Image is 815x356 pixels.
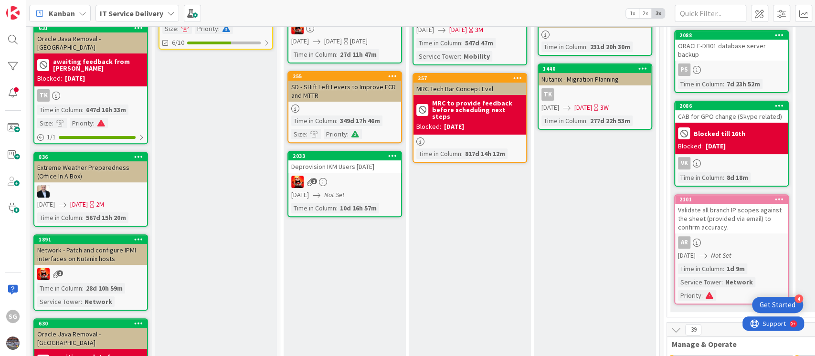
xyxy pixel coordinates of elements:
div: 2101 [675,195,788,204]
div: Open Get Started checklist, remaining modules: 4 [752,297,803,313]
div: Network - Patch and configure IPMI interfaces on Nutanix hosts [34,244,147,265]
div: VN [34,268,147,280]
img: avatar [6,336,20,350]
div: 1440 [539,64,651,73]
div: Priority [324,129,347,139]
div: 9+ [48,4,53,11]
div: 257 [413,74,526,83]
div: 647d 16h 33m [84,105,128,115]
div: Time in Column [678,263,723,274]
div: CAB for GPO change (Skype related) [675,110,788,123]
span: 2 [311,178,317,184]
div: PS [678,63,690,76]
span: [DATE] [449,25,467,35]
div: 2M [96,199,104,209]
div: Time in Column [291,115,336,126]
div: Time in Column [37,283,82,293]
div: Time in Column [678,79,723,89]
div: ORACLE-DB01 database server backup [675,40,788,61]
div: Blocked: [678,141,703,151]
span: Support [20,1,43,13]
div: Network [723,277,755,287]
div: 2033 [288,152,401,160]
div: 1440Nutanix - Migration Planning [539,64,651,85]
input: Quick Filter... [675,5,746,22]
div: Time in Column [37,212,82,223]
img: HO [37,185,50,198]
div: Nutanix - Migration Planning [539,73,651,85]
div: Service Tower [37,296,81,307]
div: [DATE] [350,36,368,46]
div: 28d 10h 59m [84,283,125,293]
span: : [93,118,95,128]
div: TK [539,88,651,101]
div: 631 [39,25,147,31]
div: 27d 11h 47m [338,49,379,60]
div: Validate all branch IP scopes against the sheet (provided via email) to confirm accuracy. [675,204,788,233]
div: MRC Tech Bar Concept Eval [413,83,526,95]
i: Not Set [711,251,731,260]
div: 1d 9m [724,263,747,274]
b: Blocked till 16th [694,130,745,137]
span: : [586,42,588,52]
b: IT Service Delivery [100,9,163,18]
div: 2101 [679,196,788,203]
div: 1891 [39,236,147,243]
span: [DATE] [37,199,55,209]
div: 547d 47m [463,38,496,48]
div: VN [288,176,401,188]
div: Priority [70,118,93,128]
div: 836 [39,154,147,160]
div: Time in Column [291,49,336,60]
div: PS [675,63,788,76]
img: VN [291,22,304,34]
span: 1x [626,9,639,18]
span: : [82,105,84,115]
div: 8d 18m [724,172,751,183]
div: 2033 [293,153,401,159]
div: Time in Column [37,105,82,115]
div: HO [34,185,147,198]
div: VN [288,22,401,34]
span: 1 / 1 [47,132,56,142]
div: 817d 14h 12m [463,148,508,159]
span: [DATE] [70,199,88,209]
div: 349d 17h 46m [338,115,382,126]
div: 231d 20h 30m [588,42,633,52]
div: Extreme Weather Preparedness (Office In A Box) [34,161,147,182]
span: : [723,263,724,274]
span: : [347,129,349,139]
span: : [177,23,179,34]
div: VK [678,157,690,169]
span: : [460,51,461,62]
div: Size [291,129,306,139]
b: MRC to provide feedback before scheduling next steps [432,100,523,120]
div: 255 [293,73,401,80]
div: TK [37,89,50,102]
div: 257 [418,75,526,82]
div: Blocked: [416,122,441,132]
span: : [82,283,84,293]
span: [DATE] [324,36,342,46]
div: [DATE] [444,122,464,132]
div: 3W [600,103,609,113]
div: 255SD - SHift Left Levers to Improve FCR and MTTR [288,72,401,102]
span: : [586,115,588,126]
div: 257MRC Tech Bar Concept Eval [413,74,526,95]
div: [DATE] [65,73,85,84]
span: Kanban [49,8,75,19]
div: Time in Column [678,172,723,183]
span: [DATE] [291,36,309,46]
span: [DATE] [574,103,592,113]
div: TK [34,89,147,102]
span: [DATE] [541,103,559,113]
div: Time in Column [416,148,461,159]
i: Not Set [324,190,345,199]
div: Size [37,118,52,128]
img: VN [37,268,50,280]
span: : [461,148,463,159]
div: Oracle Java Removal - [GEOGRAPHIC_DATA] [34,328,147,349]
span: 2x [639,9,652,18]
b: awaiting feedback from [PERSON_NAME] [53,58,144,72]
span: : [461,38,463,48]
